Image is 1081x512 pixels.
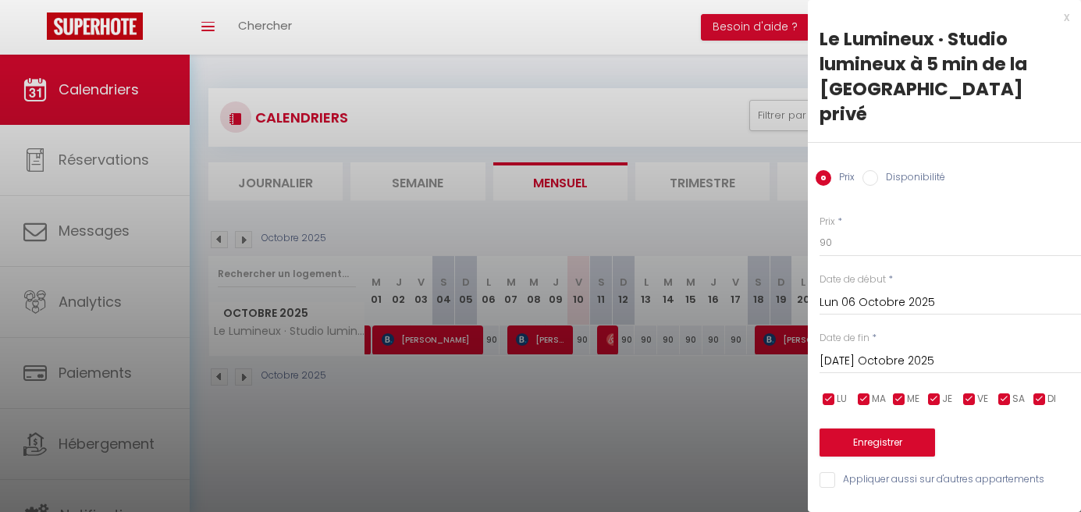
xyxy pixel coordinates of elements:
div: Le Lumineux · Studio lumineux à 5 min de la [GEOGRAPHIC_DATA] privé [820,27,1069,126]
label: Date de fin [820,331,869,346]
span: LU [837,392,847,407]
span: ME [907,392,919,407]
button: Enregistrer [820,428,935,457]
span: SA [1012,392,1025,407]
div: x [808,8,1069,27]
label: Prix [820,215,835,229]
label: Disponibilité [878,170,945,187]
span: MA [872,392,886,407]
label: Prix [831,170,855,187]
label: Date de début [820,272,886,287]
span: JE [942,392,952,407]
span: VE [977,392,988,407]
span: DI [1047,392,1056,407]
